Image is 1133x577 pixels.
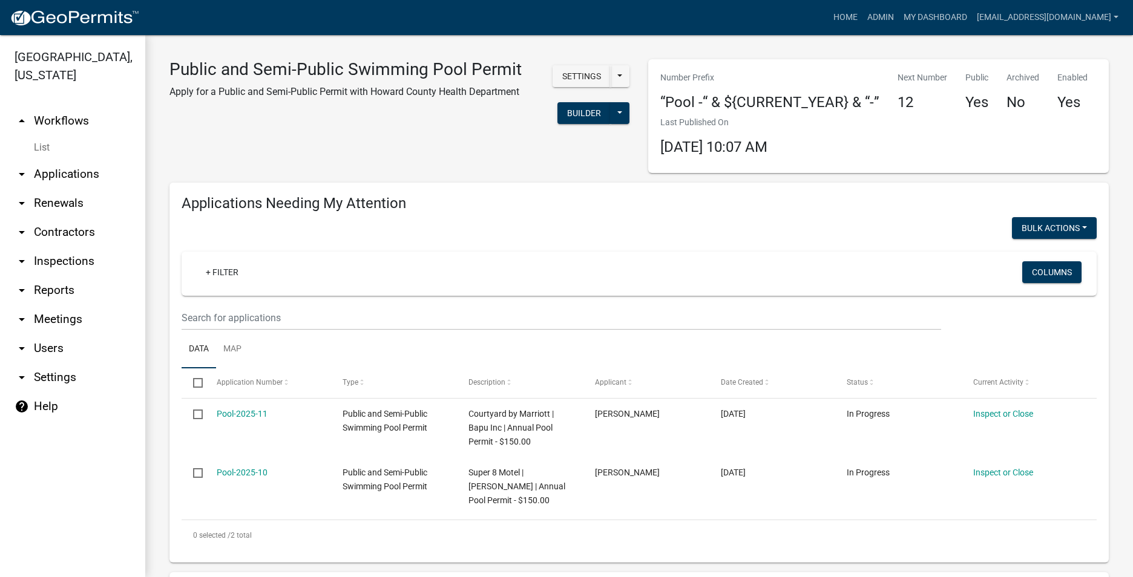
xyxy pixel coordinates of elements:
[182,195,1097,212] h4: Applications Needing My Attention
[835,368,961,397] datatable-header-cell: Status
[15,254,29,269] i: arrow_drop_down
[595,468,660,477] span: Carolyn McKee
[660,116,767,129] p: Last Published On
[973,468,1033,477] a: Inspect or Close
[169,59,522,80] h3: Public and Semi-Public Swimming Pool Permit
[847,378,868,386] span: Status
[962,368,1088,397] datatable-header-cell: Current Activity
[15,225,29,240] i: arrow_drop_down
[847,409,890,419] span: In Progress
[1057,71,1088,84] p: Enabled
[553,65,611,87] button: Settings
[862,6,899,29] a: Admin
[182,330,216,369] a: Data
[829,6,862,29] a: Home
[660,71,879,84] p: Number Prefix
[15,341,29,356] i: arrow_drop_down
[709,368,835,397] datatable-header-cell: Date Created
[216,330,249,369] a: Map
[343,409,427,432] span: Public and Semi-Public Swimming Pool Permit
[468,468,565,505] span: Super 8 Motel | Pankajkumar K Patel | Annual Pool Permit - $150.00
[182,520,1097,550] div: 2 total
[847,468,890,477] span: In Progress
[193,531,231,540] span: 0 selected /
[1022,261,1082,283] button: Columns
[595,378,626,386] span: Applicant
[15,312,29,327] i: arrow_drop_down
[457,368,583,397] datatable-header-cell: Description
[15,283,29,298] i: arrow_drop_down
[468,378,505,386] span: Description
[1007,71,1039,84] p: Archived
[973,378,1023,386] span: Current Activity
[898,94,947,111] h4: 12
[217,378,283,386] span: Application Number
[899,6,972,29] a: My Dashboard
[196,261,248,283] a: + Filter
[468,409,554,446] span: Courtyard by Marriott | Bapu Inc | Annual Pool Permit - $150.00
[965,71,988,84] p: Public
[217,468,268,477] a: Pool-2025-10
[331,368,457,397] datatable-header-cell: Type
[15,167,29,181] i: arrow_drop_down
[15,196,29,210] i: arrow_drop_down
[15,399,29,414] i: help
[965,94,988,111] h4: Yes
[595,409,660,419] span: Amy Ciski
[973,409,1033,419] a: Inspect or Close
[583,368,709,397] datatable-header-cell: Applicant
[721,409,746,419] span: 08/11/2025
[343,468,427,491] span: Public and Semi-Public Swimming Pool Permit
[1012,217,1097,239] button: Bulk Actions
[169,85,522,99] p: Apply for a Public and Semi-Public Permit with Howard County Health Department
[1007,94,1039,111] h4: No
[721,468,746,477] span: 08/09/2025
[898,71,947,84] p: Next Number
[1057,94,1088,111] h4: Yes
[15,114,29,128] i: arrow_drop_up
[557,102,611,124] button: Builder
[660,94,879,111] h4: “Pool -“ & ${CURRENT_YEAR} & “-”
[721,378,763,386] span: Date Created
[972,6,1123,29] a: [EMAIL_ADDRESS][DOMAIN_NAME]
[182,305,941,330] input: Search for applications
[182,368,205,397] datatable-header-cell: Select
[343,378,358,386] span: Type
[660,139,767,155] span: [DATE] 10:07 AM
[217,409,268,419] a: Pool-2025-11
[205,368,330,397] datatable-header-cell: Application Number
[15,370,29,385] i: arrow_drop_down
